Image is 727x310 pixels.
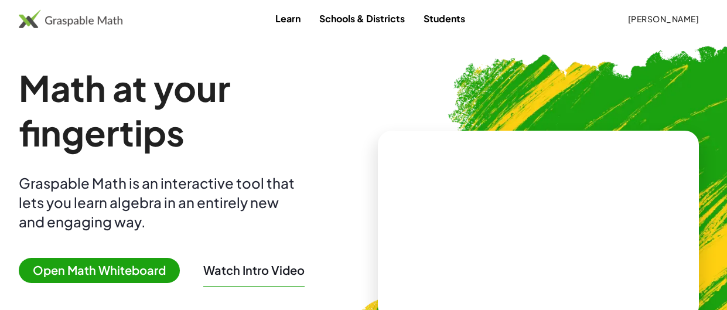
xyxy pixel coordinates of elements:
[618,8,708,29] button: [PERSON_NAME]
[266,8,310,29] a: Learn
[627,13,699,24] span: [PERSON_NAME]
[19,66,359,155] h1: Math at your fingertips
[450,181,626,269] video: What is this? This is dynamic math notation. Dynamic math notation plays a central role in how Gr...
[203,263,305,278] button: Watch Intro Video
[414,8,475,29] a: Students
[310,8,414,29] a: Schools & Districts
[19,258,180,283] span: Open Math Whiteboard
[19,265,189,277] a: Open Math Whiteboard
[19,173,300,231] div: Graspable Math is an interactive tool that lets you learn algebra in an entirely new and engaging...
